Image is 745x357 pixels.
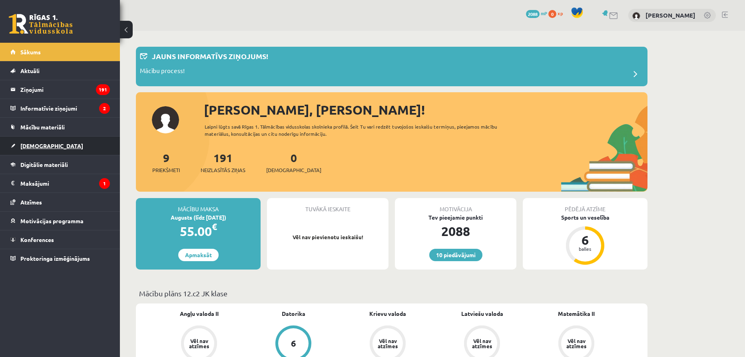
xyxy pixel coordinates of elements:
[291,339,296,348] div: 6
[20,99,110,117] legend: Informatīvie ziņojumi
[99,178,110,189] i: 1
[10,230,110,249] a: Konferences
[20,217,84,224] span: Motivācijas programma
[558,309,595,318] a: Matemātika II
[10,155,110,174] a: Digitālie materiāli
[20,198,42,206] span: Atzīmes
[526,10,540,18] span: 2088
[20,80,110,99] legend: Ziņojumi
[10,80,110,99] a: Ziņojumi191
[10,212,110,230] a: Motivācijas programma
[20,123,65,131] span: Mācību materiāli
[201,166,245,174] span: Neizlasītās ziņas
[178,249,219,261] a: Apmaksāt
[152,166,180,174] span: Priekšmeti
[152,151,180,174] a: 9Priekšmeti
[558,10,563,16] span: xp
[541,10,547,16] span: mP
[10,118,110,136] a: Mācību materiāli
[266,166,321,174] span: [DEMOGRAPHIC_DATA]
[10,249,110,268] a: Proktoringa izmēģinājums
[10,61,110,80] a: Aktuāli
[20,142,83,149] span: [DEMOGRAPHIC_DATA]
[10,174,110,192] a: Maksājumi1
[96,84,110,95] i: 191
[99,103,110,114] i: 2
[20,236,54,243] span: Konferences
[139,288,644,299] p: Mācību plāns 12.c2 JK klase
[395,213,516,222] div: Tev pieejamie punkti
[10,137,110,155] a: [DEMOGRAPHIC_DATA]
[20,255,90,262] span: Proktoringa izmēģinājums
[204,100,647,119] div: [PERSON_NAME], [PERSON_NAME]!
[140,66,185,77] p: Mācību process!
[267,198,388,213] div: Tuvākā ieskaite
[548,10,567,16] a: 0 xp
[20,161,68,168] span: Digitālie materiāli
[140,51,643,82] a: Jauns informatīvs ziņojums! Mācību process!
[10,43,110,61] a: Sākums
[201,151,245,174] a: 191Neizlasītās ziņas
[526,10,547,16] a: 2088 mP
[188,338,210,349] div: Vēl nav atzīmes
[523,213,647,222] div: Sports un veselība
[136,213,261,222] div: Augusts (līdz [DATE])
[136,198,261,213] div: Mācību maksa
[152,51,268,61] p: Jauns informatīvs ziņojums!
[523,198,647,213] div: Pēdējā atzīme
[9,14,73,34] a: Rīgas 1. Tālmācības vidusskola
[395,198,516,213] div: Motivācija
[573,246,597,251] div: balles
[471,338,493,349] div: Vēl nav atzīmes
[523,213,647,266] a: Sports un veselība 6 balles
[548,10,556,18] span: 0
[266,151,321,174] a: 0[DEMOGRAPHIC_DATA]
[645,11,695,19] a: [PERSON_NAME]
[20,48,41,56] span: Sākums
[180,309,219,318] a: Angļu valoda II
[282,309,305,318] a: Datorika
[20,67,40,74] span: Aktuāli
[376,338,399,349] div: Vēl nav atzīmes
[461,309,503,318] a: Latviešu valoda
[20,174,110,192] legend: Maksājumi
[369,309,406,318] a: Krievu valoda
[10,193,110,211] a: Atzīmes
[565,338,588,349] div: Vēl nav atzīmes
[10,99,110,117] a: Informatīvie ziņojumi2
[573,234,597,246] div: 6
[429,249,482,261] a: 10 piedāvājumi
[136,222,261,241] div: 55.00
[271,233,384,241] p: Vēl nav pievienotu ieskaišu!
[395,222,516,241] div: 2088
[205,123,512,137] div: Laipni lūgts savā Rīgas 1. Tālmācības vidusskolas skolnieka profilā. Šeit Tu vari redzēt tuvojošo...
[212,221,217,232] span: €
[632,12,640,20] img: Daniels Strazds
